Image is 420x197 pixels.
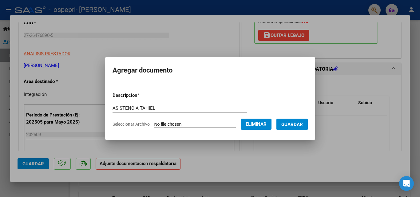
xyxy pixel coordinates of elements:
[246,121,267,127] span: Eliminar
[281,122,303,127] span: Guardar
[399,176,414,191] div: Open Intercom Messenger
[113,65,308,76] h2: Agregar documento
[113,122,150,127] span: Seleccionar Archivo
[113,92,171,99] p: Descripcion
[241,119,271,130] button: Eliminar
[276,119,308,130] button: Guardar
